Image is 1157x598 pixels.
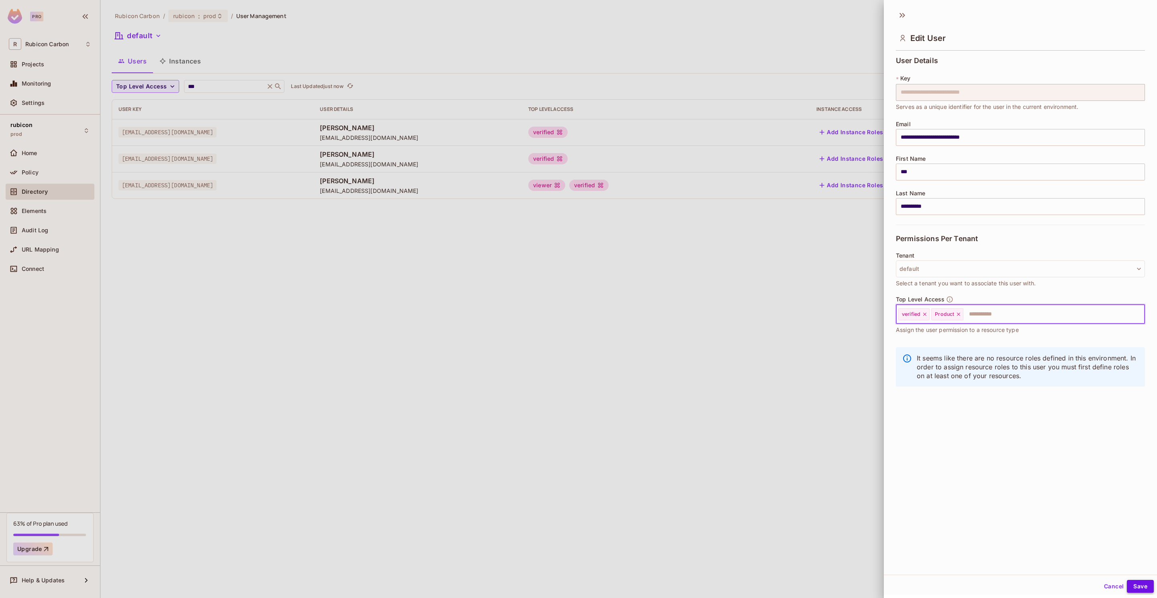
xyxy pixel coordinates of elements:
[902,311,920,317] span: verified
[896,156,926,162] span: First Name
[896,326,1019,334] span: Assign the user permission to a resource type
[935,311,954,317] span: Product
[1127,580,1154,593] button: Save
[896,57,938,65] span: User Details
[896,190,925,197] span: Last Name
[896,252,914,259] span: Tenant
[896,102,1079,111] span: Serves as a unique identifier for the user in the current environment.
[896,260,1145,277] button: default
[1101,580,1127,593] button: Cancel
[1141,313,1142,315] button: Open
[917,354,1139,380] p: It seems like there are no resource roles defined in this environment. In order to assign resourc...
[931,308,963,320] div: Product
[898,308,930,320] div: verified
[896,279,1036,288] span: Select a tenant you want to associate this user with.
[896,121,911,127] span: Email
[896,296,944,303] span: Top Level Access
[910,33,946,43] span: Edit User
[896,235,978,243] span: Permissions Per Tenant
[900,75,910,82] span: Key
